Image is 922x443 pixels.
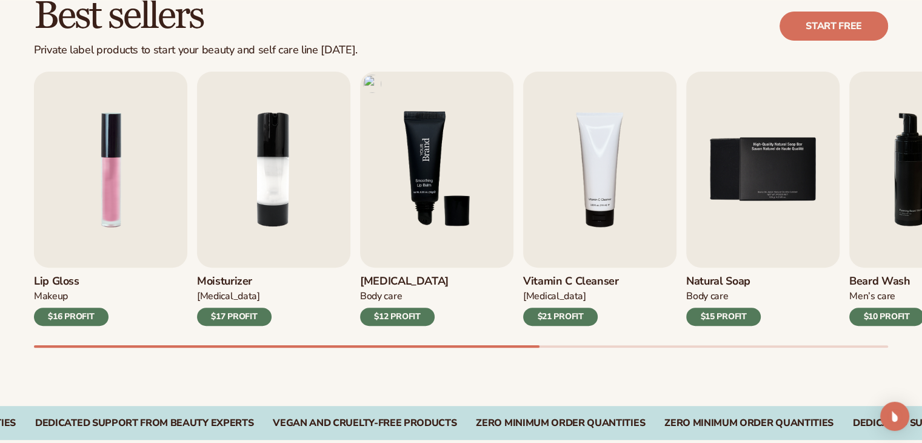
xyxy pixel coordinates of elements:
div: [MEDICAL_DATA] [523,290,619,303]
a: 4 / 9 [523,72,676,326]
h3: Lip Gloss [34,275,109,288]
div: Private label products to start your beauty and self care line [DATE]. [34,44,358,57]
div: Vegan and Cruelty-Free Products [273,418,456,429]
h3: Natural Soap [686,275,761,288]
h3: [MEDICAL_DATA] [360,275,449,288]
a: 3 / 9 [360,72,513,326]
a: 1 / 9 [34,72,187,326]
div: $12 PROFIT [360,308,435,326]
div: $15 PROFIT [686,308,761,326]
img: upload-icon.svg [363,75,381,93]
a: Start free [780,12,888,41]
a: 2 / 9 [197,72,350,326]
a: 5 / 9 [686,72,840,326]
div: Alibaba Image Search [363,75,381,93]
div: Makeup [34,290,109,303]
h3: Moisturizer [197,275,272,288]
div: Zero Minimum Order QuantitieS [476,418,645,429]
div: $16 PROFIT [34,308,109,326]
img: Shopify Image 4 [360,72,513,268]
div: $21 PROFIT [523,308,598,326]
div: $17 PROFIT [197,308,272,326]
div: Body Care [360,290,449,303]
div: Zero Minimum Order QuantitieS [664,418,833,429]
div: Body Care [686,290,761,303]
h3: Vitamin C Cleanser [523,275,619,288]
div: DEDICATED SUPPORT FROM BEAUTY EXPERTS [35,418,253,429]
div: [MEDICAL_DATA] [197,290,272,303]
div: Open Intercom Messenger [880,402,909,431]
